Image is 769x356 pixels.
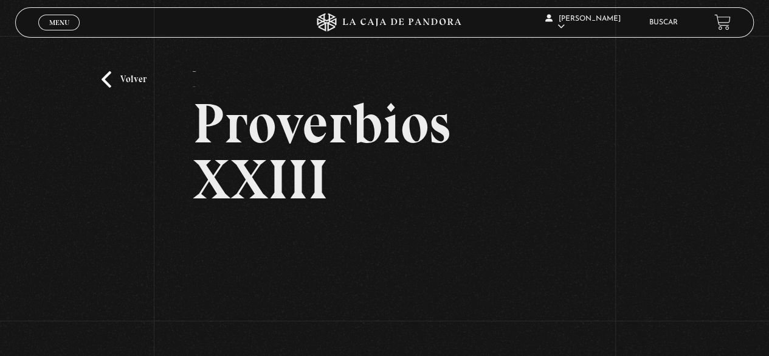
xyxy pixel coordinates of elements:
span: Cerrar [45,29,74,37]
a: View your shopping cart [714,14,731,30]
p: - [193,71,196,96]
h2: Proverbios XXIII [193,96,576,208]
span: Menu [49,19,69,26]
span: [PERSON_NAME] [545,15,621,30]
a: Volver [102,71,147,88]
a: Buscar [649,19,678,26]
